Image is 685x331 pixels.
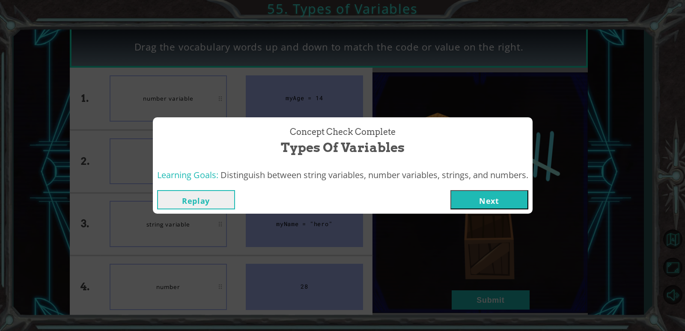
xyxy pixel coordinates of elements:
span: Types of Variables [281,138,405,157]
span: Concept Check Complete [290,126,396,138]
span: Learning Goals: [157,169,218,181]
button: Replay [157,190,235,209]
span: Distinguish between string variables, number variables, strings, and numbers. [220,169,528,181]
button: Next [450,190,528,209]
